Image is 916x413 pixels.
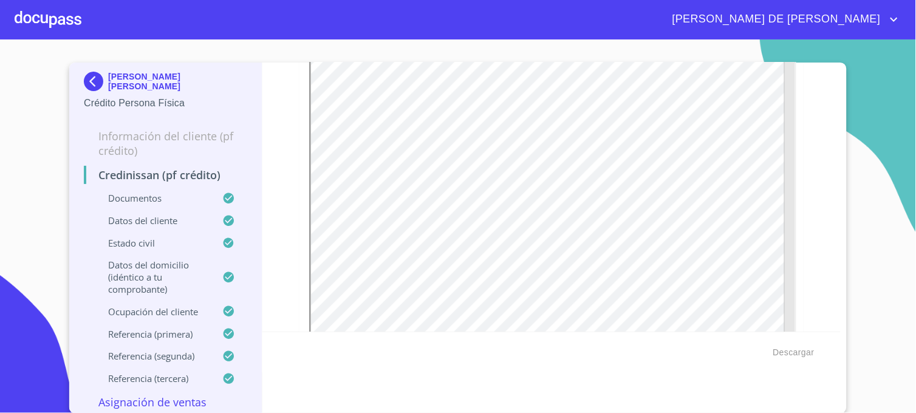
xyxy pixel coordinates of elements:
div: [PERSON_NAME] [PERSON_NAME] [84,72,247,96]
p: Crédito Persona Física [84,96,247,111]
span: Descargar [773,345,815,360]
p: Ocupación del Cliente [84,305,222,318]
p: [PERSON_NAME] [PERSON_NAME] [108,72,247,91]
p: Referencia (tercera) [84,372,222,384]
button: account of current user [663,10,901,29]
p: Estado Civil [84,237,222,249]
p: Documentos [84,192,222,204]
p: Asignación de Ventas [84,395,247,409]
p: Referencia (primera) [84,328,222,340]
iframe: Comprobante de Domicilio [309,53,796,380]
p: Datos del cliente [84,214,222,227]
button: Descargar [768,341,819,364]
span: [PERSON_NAME] DE [PERSON_NAME] [663,10,887,29]
p: Datos del domicilio (idéntico a tu comprobante) [84,259,222,295]
p: Información del cliente (PF crédito) [84,129,247,158]
p: Credinissan (PF crédito) [84,168,247,182]
img: Docupass spot blue [84,72,108,91]
p: Referencia (segunda) [84,350,222,362]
